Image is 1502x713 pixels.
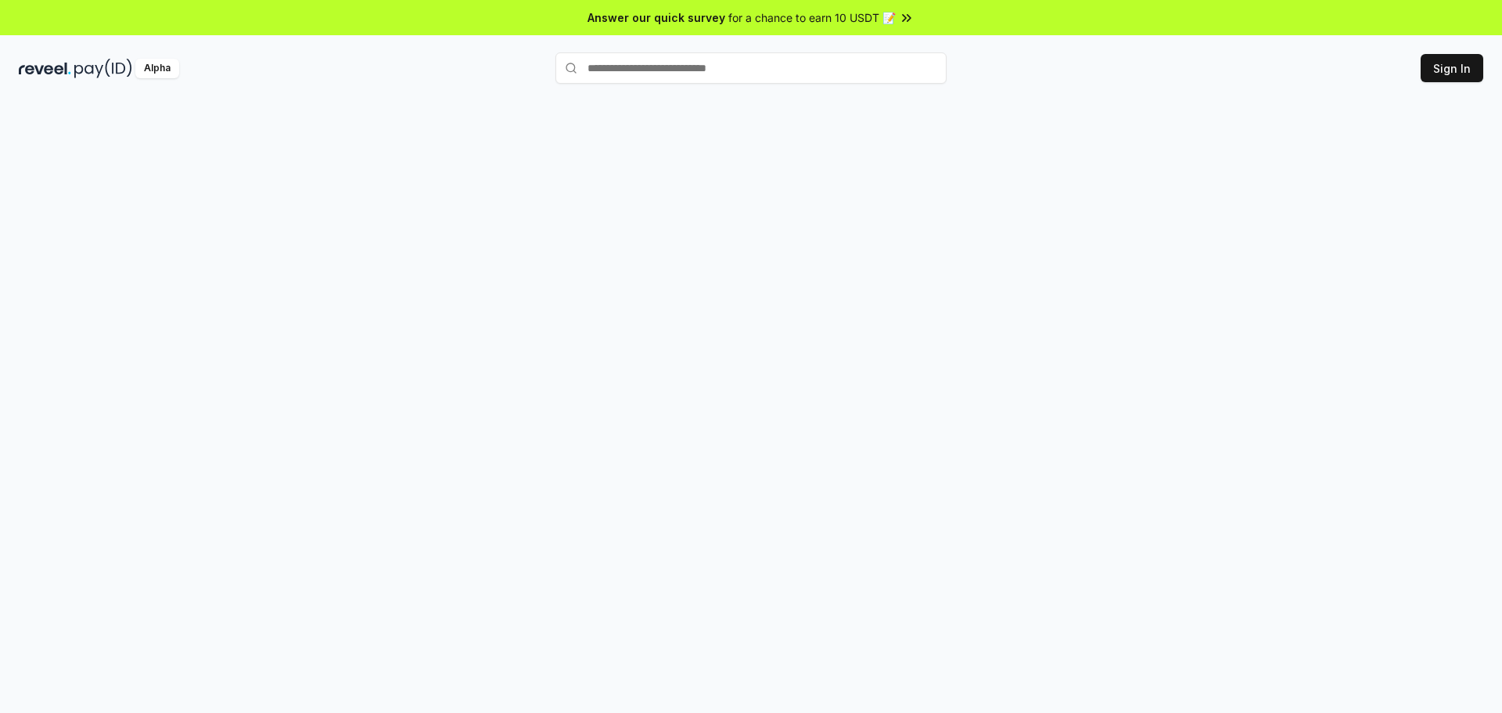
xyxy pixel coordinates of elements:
[135,59,179,78] div: Alpha
[1421,54,1483,82] button: Sign In
[74,59,132,78] img: pay_id
[588,9,725,26] span: Answer our quick survey
[728,9,896,26] span: for a chance to earn 10 USDT 📝
[19,59,71,78] img: reveel_dark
